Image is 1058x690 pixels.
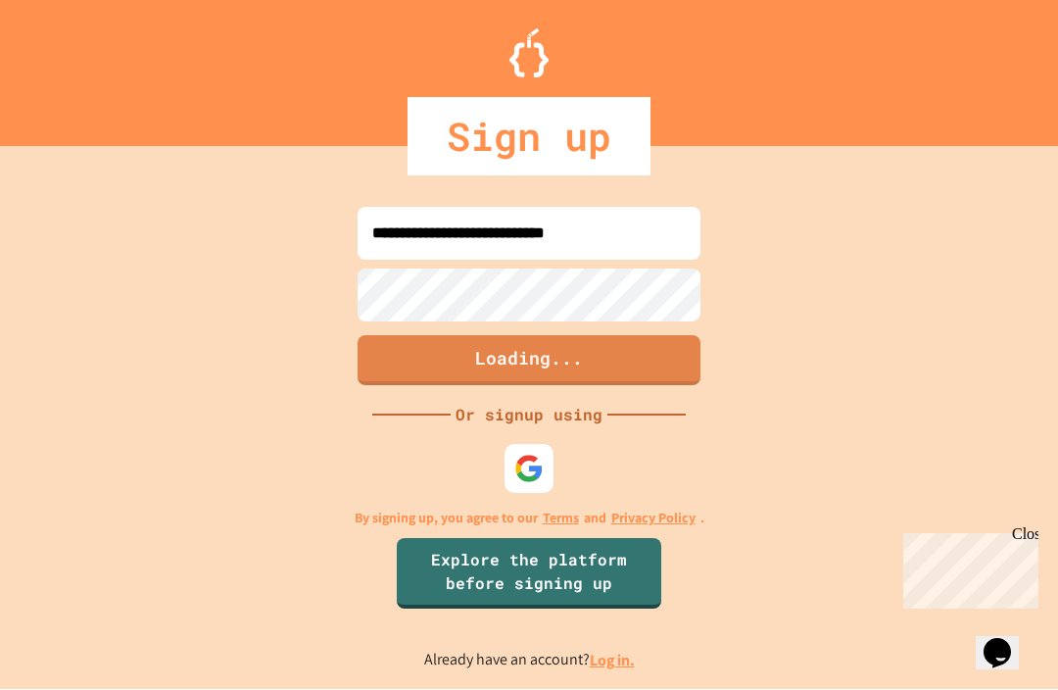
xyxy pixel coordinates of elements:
[408,98,650,176] div: Sign up
[8,8,135,124] div: Chat with us now!Close
[543,509,579,529] a: Terms
[397,539,661,610] a: Explore the platform before signing up
[451,404,607,427] div: Or signup using
[895,526,1038,610] iframe: chat widget
[611,509,696,529] a: Privacy Policy
[509,29,549,78] img: Logo.svg
[358,336,700,386] button: Loading...
[590,651,635,671] a: Log in.
[424,649,635,673] p: Already have an account?
[355,509,704,529] p: By signing up, you agree to our and .
[514,455,544,484] img: google-icon.svg
[976,612,1038,670] iframe: chat widget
